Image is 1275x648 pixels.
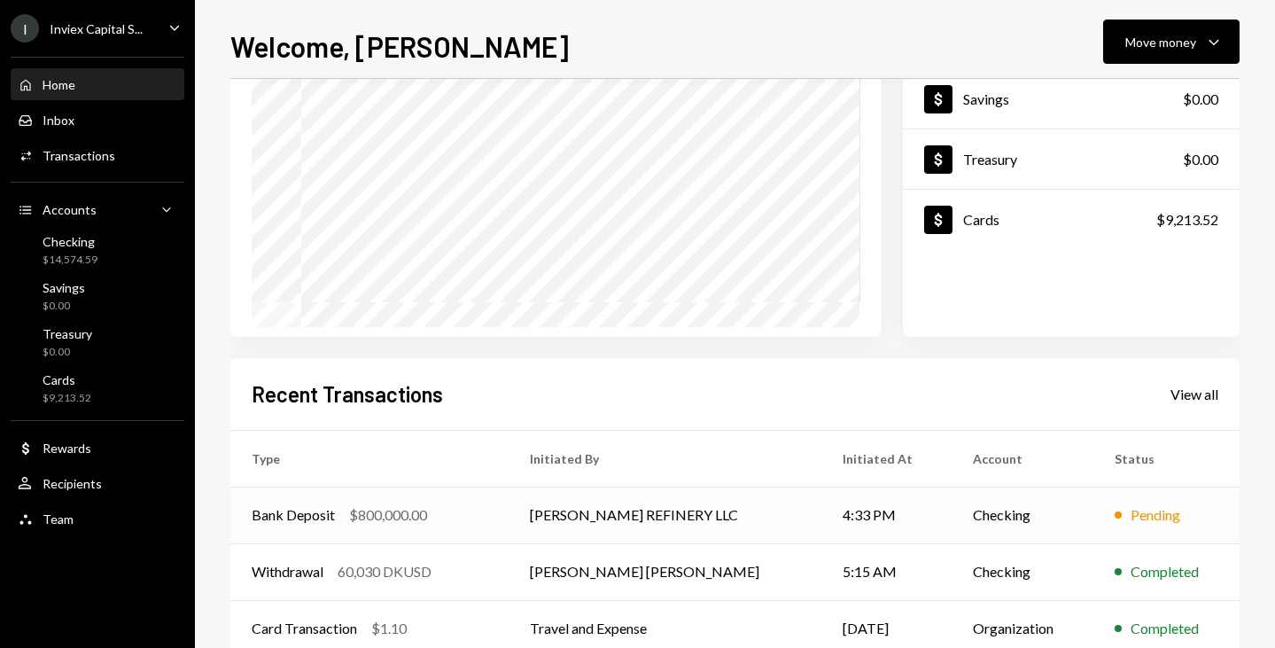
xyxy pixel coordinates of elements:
[1156,209,1218,230] div: $9,213.52
[963,90,1009,107] div: Savings
[509,430,822,487] th: Initiated By
[43,476,102,491] div: Recipients
[11,14,39,43] div: I
[43,299,85,314] div: $0.00
[1183,89,1218,110] div: $0.00
[903,69,1240,129] a: Savings$0.00
[821,430,951,487] th: Initiated At
[252,618,357,639] div: Card Transaction
[11,321,184,363] a: Treasury$0.00
[11,139,184,171] a: Transactions
[952,543,1093,600] td: Checking
[11,104,184,136] a: Inbox
[903,190,1240,249] a: Cards$9,213.52
[43,202,97,217] div: Accounts
[11,367,184,410] a: Cards$9,213.52
[252,561,323,582] div: Withdrawal
[50,21,143,36] div: Inviex Capital S...
[43,372,91,387] div: Cards
[963,151,1017,168] div: Treasury
[952,487,1093,543] td: Checking
[11,193,184,225] a: Accounts
[1131,618,1199,639] div: Completed
[509,487,822,543] td: [PERSON_NAME] REFINERY LLC
[371,618,407,639] div: $1.10
[43,345,92,360] div: $0.00
[903,129,1240,189] a: Treasury$0.00
[349,504,427,526] div: $800,000.00
[230,28,569,64] h1: Welcome, [PERSON_NAME]
[43,234,97,249] div: Checking
[1183,149,1218,170] div: $0.00
[43,326,92,341] div: Treasury
[43,280,85,295] div: Savings
[1131,561,1199,582] div: Completed
[43,253,97,268] div: $14,574.59
[43,77,75,92] div: Home
[230,430,509,487] th: Type
[43,511,74,527] div: Team
[43,113,74,128] div: Inbox
[1170,384,1218,403] a: View all
[1093,430,1240,487] th: Status
[11,229,184,271] a: Checking$14,574.59
[11,503,184,535] a: Team
[821,543,951,600] td: 5:15 AM
[11,467,184,499] a: Recipients
[952,430,1093,487] th: Account
[43,391,91,406] div: $9,213.52
[338,561,431,582] div: 60,030 DKUSD
[11,68,184,100] a: Home
[509,543,822,600] td: [PERSON_NAME] [PERSON_NAME]
[252,504,335,526] div: Bank Deposit
[1131,504,1180,526] div: Pending
[43,148,115,163] div: Transactions
[963,211,999,228] div: Cards
[11,432,184,464] a: Rewards
[1103,20,1240,64] button: Move money
[1125,33,1196,51] div: Move money
[43,441,91,456] div: Rewards
[252,379,443,409] h2: Recent Transactions
[11,275,184,317] a: Savings$0.00
[821,487,951,543] td: 4:33 PM
[1170,386,1218,403] div: View all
